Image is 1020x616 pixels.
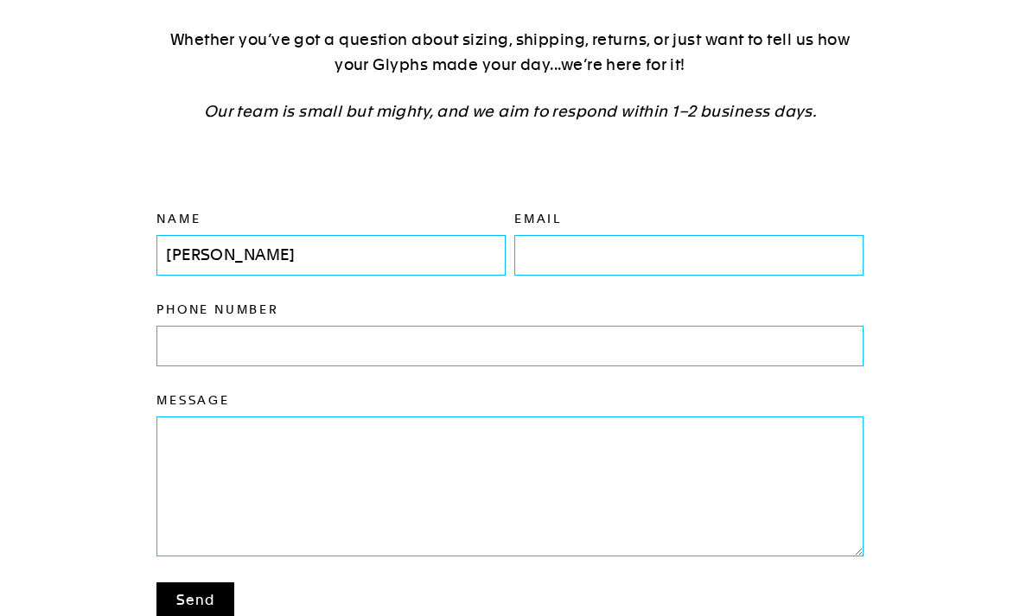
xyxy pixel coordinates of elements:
em: Our team is small but mighty, and we aim to respond within 1–2 business days. [204,102,817,120]
p: Whether you’ve got a question about sizing, shipping, returns, or just want to tell us how your G... [156,28,864,78]
label: Phone number [156,302,864,317]
label: Name [156,211,506,226]
label: Email [514,211,864,226]
iframe: Glyph - Referral program [997,233,1020,383]
label: Message [156,392,864,408]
